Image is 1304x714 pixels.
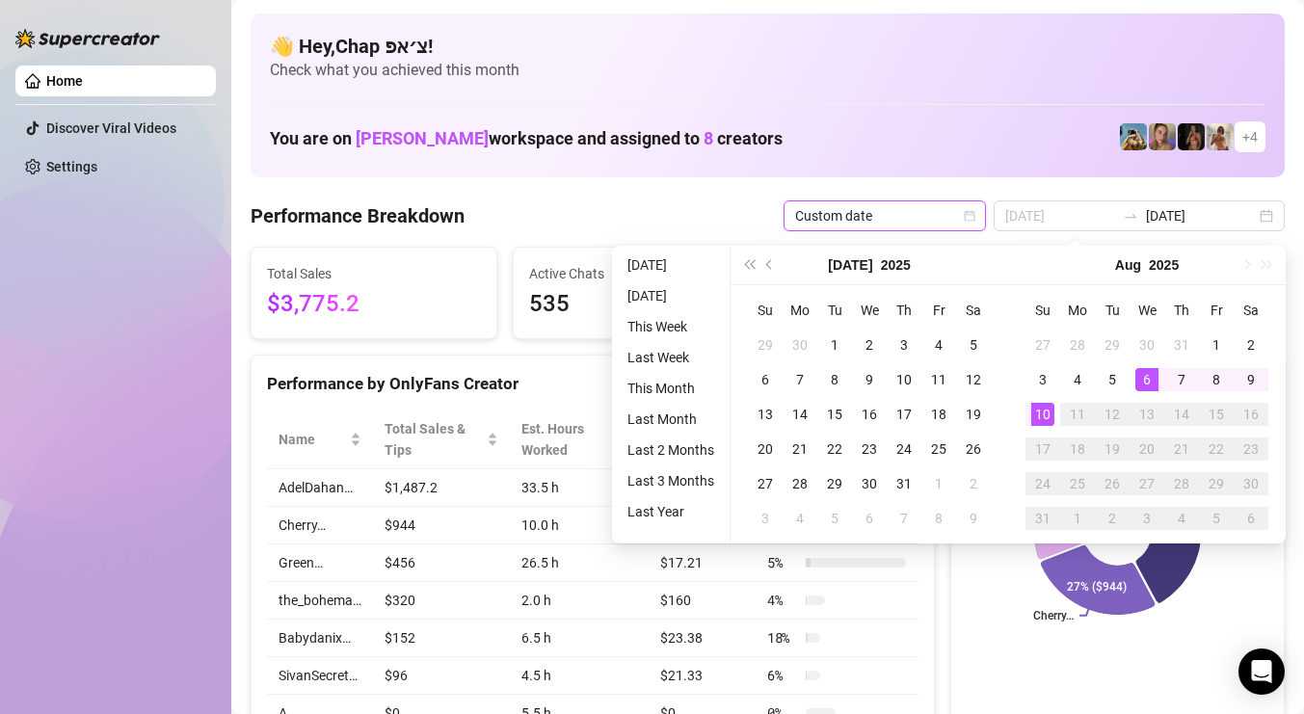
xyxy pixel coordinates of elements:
[956,466,991,501] td: 2025-08-02
[956,397,991,432] td: 2025-07-19
[1025,466,1060,501] td: 2025-08-24
[1101,403,1124,426] div: 12
[1164,501,1199,536] td: 2025-09-04
[1199,501,1234,536] td: 2025-09-05
[46,120,176,136] a: Discover Viral Videos
[962,333,985,357] div: 5
[1146,205,1256,226] input: End date
[927,368,950,391] div: 11
[788,437,812,461] div: 21
[748,466,783,501] td: 2025-07-27
[521,418,622,461] div: Est. Hours Worked
[1130,466,1164,501] td: 2025-08-27
[927,333,950,357] div: 4
[1164,328,1199,362] td: 2025-07-31
[1060,293,1095,328] th: Mo
[1170,472,1193,495] div: 28
[852,432,887,466] td: 2025-07-23
[529,286,743,323] span: 535
[783,501,817,536] td: 2025-08-04
[1135,368,1158,391] div: 6
[1239,368,1263,391] div: 9
[887,397,921,432] td: 2025-07-17
[1101,333,1124,357] div: 29
[1164,293,1199,328] th: Th
[620,469,722,492] li: Last 3 Months
[823,437,846,461] div: 22
[1170,368,1193,391] div: 7
[858,437,881,461] div: 23
[510,620,649,657] td: 6.5 h
[795,201,974,230] span: Custom date
[1135,507,1158,530] div: 3
[373,507,510,544] td: $944
[1031,368,1054,391] div: 3
[783,293,817,328] th: Mo
[817,328,852,362] td: 2025-07-01
[373,620,510,657] td: $152
[267,371,918,397] div: Performance by OnlyFans Creator
[510,544,649,582] td: 26.5 h
[1060,501,1095,536] td: 2025-09-01
[1164,432,1199,466] td: 2025-08-21
[1170,507,1193,530] div: 4
[927,507,950,530] div: 8
[921,501,956,536] td: 2025-08-08
[1095,466,1130,501] td: 2025-08-26
[1066,437,1089,461] div: 18
[767,552,798,573] span: 5 %
[956,293,991,328] th: Sa
[783,466,817,501] td: 2025-07-28
[1239,507,1263,530] div: 6
[620,346,722,369] li: Last Week
[1164,466,1199,501] td: 2025-08-28
[1199,328,1234,362] td: 2025-08-01
[1066,472,1089,495] div: 25
[649,657,756,695] td: $21.33
[748,328,783,362] td: 2025-06-29
[1095,362,1130,397] td: 2025-08-05
[373,582,510,620] td: $320
[852,328,887,362] td: 2025-07-02
[788,403,812,426] div: 14
[510,582,649,620] td: 2.0 h
[1205,368,1228,391] div: 8
[962,472,985,495] div: 2
[887,328,921,362] td: 2025-07-03
[1120,123,1147,150] img: Babydanix
[1101,472,1124,495] div: 26
[267,286,481,323] span: $3,775.2
[1066,368,1089,391] div: 4
[962,368,985,391] div: 12
[1130,362,1164,397] td: 2025-08-06
[270,60,1265,81] span: Check what you achieved this month
[852,293,887,328] th: We
[817,466,852,501] td: 2025-07-29
[754,368,777,391] div: 6
[1066,403,1089,426] div: 11
[748,432,783,466] td: 2025-07-20
[1205,333,1228,357] div: 1
[1178,123,1205,150] img: the_bohema
[270,128,783,149] h1: You are on workspace and assigned to creators
[1025,293,1060,328] th: Su
[1164,397,1199,432] td: 2025-08-14
[1025,432,1060,466] td: 2025-08-17
[956,362,991,397] td: 2025-07-12
[620,377,722,400] li: This Month
[1025,501,1060,536] td: 2025-08-31
[267,620,373,657] td: Babydanix…
[823,368,846,391] div: 8
[1234,293,1268,328] th: Sa
[852,397,887,432] td: 2025-07-16
[1164,362,1199,397] td: 2025-08-07
[251,202,465,229] h4: Performance Breakdown
[620,408,722,431] li: Last Month
[921,328,956,362] td: 2025-07-04
[817,397,852,432] td: 2025-07-15
[962,437,985,461] div: 26
[759,246,781,284] button: Previous month (PageUp)
[1205,437,1228,461] div: 22
[267,657,373,695] td: SivanSecret…
[892,472,916,495] div: 31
